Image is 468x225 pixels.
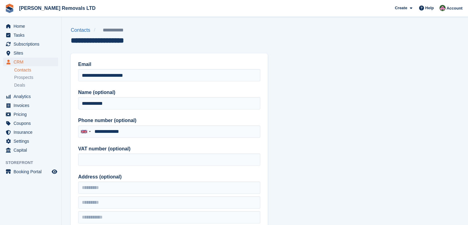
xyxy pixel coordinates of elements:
[78,89,260,96] label: Name (optional)
[425,5,434,11] span: Help
[3,110,58,119] a: menu
[78,117,260,124] label: Phone number (optional)
[14,82,58,88] a: Deals
[14,22,50,31] span: Home
[3,40,58,48] a: menu
[3,92,58,101] a: menu
[5,4,14,13] img: stora-icon-8386f47178a22dfd0bd8f6a31ec36ba5ce8667c1dd55bd0f319d3a0aa187defe.svg
[395,5,407,11] span: Create
[439,5,446,11] img: Paul Withers
[14,49,50,57] span: Sites
[14,67,58,73] a: Contacts
[14,101,50,110] span: Invoices
[78,61,260,68] label: Email
[3,119,58,128] a: menu
[3,22,58,31] a: menu
[14,82,25,88] span: Deals
[14,58,50,66] span: CRM
[78,126,93,137] div: United Kingdom: +44
[14,75,33,80] span: Prospects
[3,49,58,57] a: menu
[14,110,50,119] span: Pricing
[14,128,50,137] span: Insurance
[14,74,58,81] a: Prospects
[3,128,58,137] a: menu
[71,27,141,34] nav: breadcrumbs
[6,160,61,166] span: Storefront
[14,92,50,101] span: Analytics
[3,146,58,154] a: menu
[3,137,58,145] a: menu
[17,3,98,13] a: [PERSON_NAME] Removals LTD
[78,173,260,181] label: Address (optional)
[78,145,260,153] label: VAT number (optional)
[3,101,58,110] a: menu
[3,58,58,66] a: menu
[14,167,50,176] span: Booking Portal
[51,168,58,175] a: Preview store
[14,31,50,39] span: Tasks
[14,137,50,145] span: Settings
[14,146,50,154] span: Capital
[3,167,58,176] a: menu
[71,27,94,34] a: Contacts
[446,5,462,11] span: Account
[3,31,58,39] a: menu
[14,119,50,128] span: Coupons
[14,40,50,48] span: Subscriptions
